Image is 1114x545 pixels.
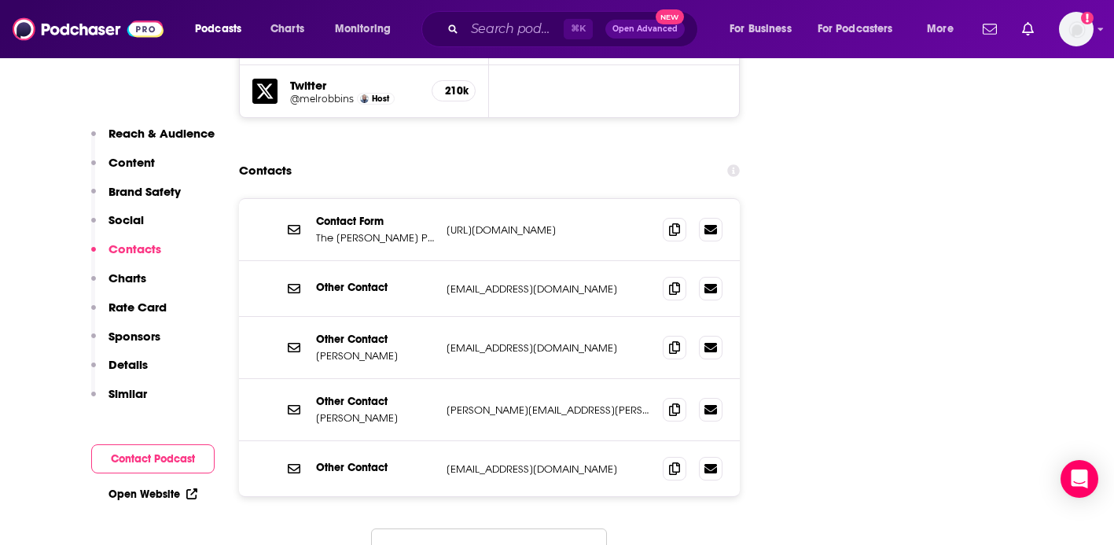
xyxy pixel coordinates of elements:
span: More [927,18,954,40]
button: Details [91,357,148,386]
p: [EMAIL_ADDRESS][DOMAIN_NAME] [447,341,651,355]
p: [PERSON_NAME] [316,411,434,425]
p: Contact Form [316,215,434,228]
span: Host [372,94,389,104]
button: open menu [324,17,411,42]
button: Contacts [91,241,161,271]
p: Charts [108,271,146,285]
p: Other Contact [316,461,434,474]
p: The [PERSON_NAME] Podcast Contact Form [316,231,434,245]
p: Contacts [108,241,161,256]
button: open menu [916,17,973,42]
p: Similar [108,386,147,401]
span: Podcasts [195,18,241,40]
p: [PERSON_NAME] [316,349,434,363]
button: Open AdvancedNew [605,20,685,39]
span: Charts [270,18,304,40]
span: ⌘ K [564,19,593,39]
div: Search podcasts, credits, & more... [436,11,713,47]
p: [URL][DOMAIN_NAME] [447,223,651,237]
h5: Twitter [290,78,420,93]
button: Content [91,155,155,184]
p: Social [108,212,144,227]
p: Rate Card [108,300,167,315]
svg: Add a profile image [1081,12,1094,24]
span: For Podcasters [818,18,893,40]
p: Content [108,155,155,170]
p: [EMAIL_ADDRESS][DOMAIN_NAME] [447,282,651,296]
a: @melrobbins [290,93,354,105]
button: Similar [91,386,147,415]
button: Contact Podcast [91,444,215,473]
img: User Profile [1059,12,1094,46]
button: Charts [91,271,146,300]
button: open menu [807,17,916,42]
a: Show notifications dropdown [976,16,1003,42]
span: For Business [730,18,792,40]
p: Sponsors [108,329,160,344]
button: open menu [719,17,811,42]
button: Show profile menu [1059,12,1094,46]
p: [EMAIL_ADDRESS][DOMAIN_NAME] [447,462,651,476]
h5: 210k [445,84,462,98]
button: Reach & Audience [91,126,215,155]
button: open menu [184,17,262,42]
p: [PERSON_NAME][EMAIL_ADDRESS][PERSON_NAME][DOMAIN_NAME] [447,403,651,417]
div: Open Intercom Messenger [1061,460,1098,498]
a: Open Website [108,488,197,501]
span: Open Advanced [612,25,678,33]
span: Monitoring [335,18,391,40]
p: Other Contact [316,333,434,346]
button: Brand Safety [91,184,181,213]
span: New [656,9,684,24]
p: Brand Safety [108,184,181,199]
h2: Contacts [239,156,292,186]
img: Podchaser - Follow, Share and Rate Podcasts [13,14,164,44]
a: Show notifications dropdown [1016,16,1040,42]
p: Other Contact [316,281,434,294]
a: Charts [260,17,314,42]
p: Other Contact [316,395,434,408]
input: Search podcasts, credits, & more... [465,17,564,42]
button: Social [91,212,144,241]
button: Sponsors [91,329,160,358]
p: Details [108,357,148,372]
span: Logged in as jciarczynski [1059,12,1094,46]
img: Mel Robbins [360,94,369,103]
p: Reach & Audience [108,126,215,141]
button: Rate Card [91,300,167,329]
